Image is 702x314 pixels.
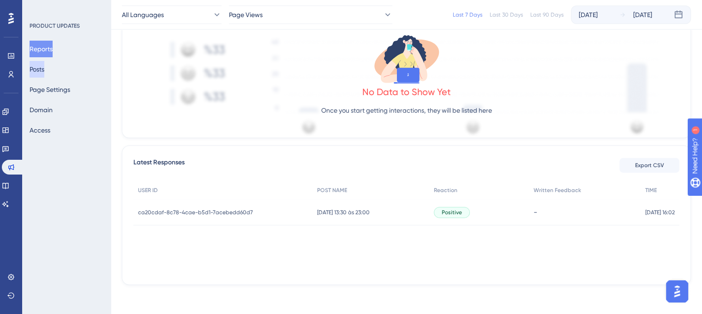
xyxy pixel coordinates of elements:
[321,105,492,116] p: Once you start getting interactions, they will be listed here
[317,209,370,216] span: [DATE] 13:30 às 23:00
[64,5,67,12] div: 1
[534,208,636,217] div: -
[645,187,657,194] span: TIME
[30,22,80,30] div: PRODUCT UPDATES
[534,187,581,194] span: Written Feedback
[635,162,664,169] span: Export CSV
[442,209,462,216] span: Positive
[122,9,164,20] span: All Languages
[22,2,58,13] span: Need Help?
[30,41,53,57] button: Reports
[138,187,158,194] span: USER ID
[663,278,691,305] iframe: UserGuiding AI Assistant Launcher
[645,209,675,216] span: [DATE] 16:02
[229,6,392,24] button: Page Views
[579,9,598,20] div: [DATE]
[362,85,451,98] div: No Data to Show Yet
[530,11,564,18] div: Last 90 Days
[434,187,457,194] span: Reaction
[30,81,70,98] button: Page Settings
[30,61,44,78] button: Posts
[30,102,53,118] button: Domain
[138,209,253,216] span: ca20cdaf-8c78-4cae-b5d1-7acebedd60d7
[30,122,50,139] button: Access
[229,9,263,20] span: Page Views
[633,9,652,20] div: [DATE]
[133,157,185,174] span: Latest Responses
[453,11,482,18] div: Last 7 Days
[317,187,347,194] span: POST NAME
[619,158,679,173] button: Export CSV
[122,6,222,24] button: All Languages
[490,11,523,18] div: Last 30 Days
